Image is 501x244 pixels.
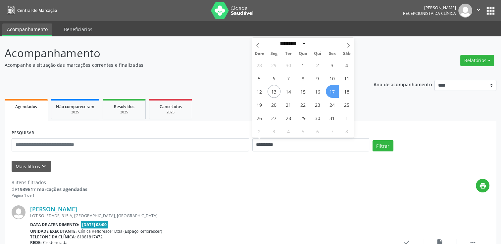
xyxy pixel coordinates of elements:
[311,72,324,85] span: Outubro 9, 2025
[282,111,295,124] span: Outubro 28, 2025
[340,125,353,138] span: Novembro 8, 2025
[278,40,307,47] select: Month
[340,72,353,85] span: Outubro 11, 2025
[326,125,339,138] span: Novembro 7, 2025
[374,80,432,88] p: Ano de acompanhamento
[12,186,87,193] div: de
[30,222,79,227] b: Data de atendimento:
[373,140,393,151] button: Filtrar
[56,110,94,115] div: 2025
[311,85,324,98] span: Outubro 16, 2025
[30,234,76,240] b: Telefone da clínica:
[340,98,353,111] span: Outubro 25, 2025
[12,205,25,219] img: img
[297,59,310,71] span: Outubro 1, 2025
[282,98,295,111] span: Outubro 21, 2025
[268,98,280,111] span: Outubro 20, 2025
[268,111,280,124] span: Outubro 27, 2025
[458,4,472,18] img: img
[479,182,486,189] i: print
[253,111,266,124] span: Outubro 26, 2025
[252,52,267,56] span: Dom
[403,11,456,16] span: Recepcionista da clínica
[403,5,456,11] div: [PERSON_NAME]
[253,98,266,111] span: Outubro 19, 2025
[326,111,339,124] span: Outubro 31, 2025
[2,23,52,36] a: Acompanhamento
[253,125,266,138] span: Novembro 2, 2025
[108,110,141,115] div: 2025
[339,52,354,56] span: Sáb
[77,234,103,240] span: 81981817472
[253,59,266,71] span: Setembro 28, 2025
[268,85,280,98] span: Outubro 13, 2025
[17,186,87,192] strong: 1939617 marcações agendadas
[281,52,296,56] span: Ter
[311,111,324,124] span: Outubro 30, 2025
[296,52,310,56] span: Qua
[30,205,77,213] a: [PERSON_NAME]
[282,59,295,71] span: Setembro 30, 2025
[78,228,162,234] span: Clínica Reflorescer Ltda (Espaço Reflorescer)
[460,55,494,66] button: Relatórios
[5,5,57,16] a: Central de Marcação
[282,85,295,98] span: Outubro 14, 2025
[81,221,109,228] span: [DATE] 08:00
[268,125,280,138] span: Novembro 3, 2025
[267,52,281,56] span: Seg
[297,125,310,138] span: Novembro 5, 2025
[282,125,295,138] span: Novembro 4, 2025
[268,72,280,85] span: Outubro 6, 2025
[282,72,295,85] span: Outubro 7, 2025
[326,72,339,85] span: Outubro 10, 2025
[253,72,266,85] span: Outubro 5, 2025
[30,228,77,234] b: Unidade executante:
[310,52,325,56] span: Qui
[5,45,349,61] p: Acompanhamento
[297,98,310,111] span: Outubro 22, 2025
[476,179,489,192] button: print
[268,59,280,71] span: Setembro 29, 2025
[56,104,94,109] span: Não compareceram
[12,179,87,186] div: 8 itens filtrados
[59,23,97,35] a: Beneficiários
[340,85,353,98] span: Outubro 18, 2025
[311,59,324,71] span: Outubro 2, 2025
[340,59,353,71] span: Outubro 4, 2025
[12,128,34,138] label: PESQUISAR
[30,213,390,219] div: LOT SOLEDADE, 315 A, [GEOGRAPHIC_DATA], [GEOGRAPHIC_DATA]
[326,85,339,98] span: Outubro 17, 2025
[160,104,182,109] span: Cancelados
[297,72,310,85] span: Outubro 8, 2025
[485,5,496,17] button: apps
[475,6,482,13] i: 
[307,40,328,47] input: Year
[40,163,47,170] i: keyboard_arrow_down
[17,8,57,13] span: Central de Marcação
[297,85,310,98] span: Outubro 15, 2025
[326,98,339,111] span: Outubro 24, 2025
[326,59,339,71] span: Outubro 3, 2025
[12,161,51,172] button: Mais filtroskeyboard_arrow_down
[15,104,37,109] span: Agendados
[311,125,324,138] span: Novembro 6, 2025
[253,85,266,98] span: Outubro 12, 2025
[297,111,310,124] span: Outubro 29, 2025
[114,104,134,109] span: Resolvidos
[12,193,87,198] div: Página 1 de 1
[311,98,324,111] span: Outubro 23, 2025
[340,111,353,124] span: Novembro 1, 2025
[472,4,485,18] button: 
[154,110,187,115] div: 2025
[5,61,349,68] p: Acompanhe a situação das marcações correntes e finalizadas
[325,52,339,56] span: Sex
